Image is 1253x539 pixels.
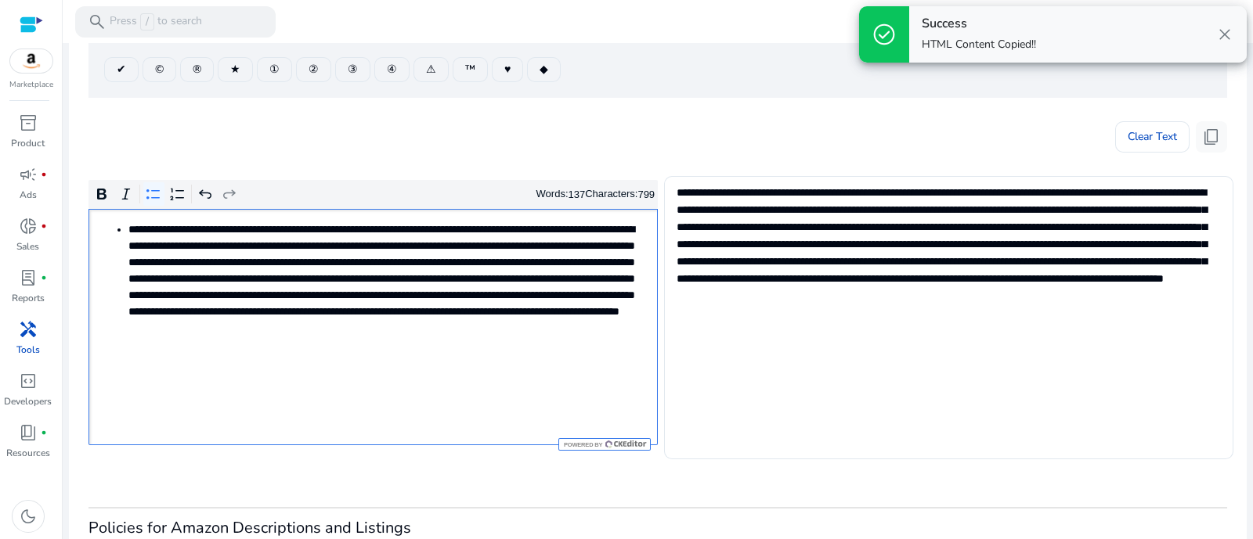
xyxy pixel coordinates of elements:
[309,61,319,77] span: ②
[88,209,658,445] div: Rich Text Editor. Editing area: main. Press Alt+0 for help.
[88,180,658,210] div: Editor toolbar
[465,61,475,77] span: ™
[269,61,280,77] span: ①
[19,217,38,235] span: donut_small
[296,57,331,82] button: ②
[348,61,358,77] span: ③
[12,291,45,305] p: Reports
[104,57,139,82] button: ✔
[19,320,38,339] span: handyman
[922,16,1036,31] h4: Success
[88,13,107,31] span: search
[426,61,436,77] span: ⚠
[6,446,50,460] p: Resources
[11,136,45,150] p: Product
[4,394,52,408] p: Developers
[16,343,40,357] p: Tools
[88,519,1227,537] h3: Policies for Amazon Descriptions and Listings
[19,165,38,184] span: campaign
[218,57,253,82] button: ★
[257,57,292,82] button: ①
[504,61,511,77] span: ♥
[155,61,164,77] span: ©
[569,189,586,200] label: 137
[1215,25,1234,44] span: close
[41,429,47,436] span: fiber_manual_record
[1115,121,1190,153] button: Clear Text
[872,22,897,47] span: check_circle
[922,37,1036,52] p: HTML Content Copied!!
[41,171,47,178] span: fiber_manual_record
[41,275,47,281] span: fiber_manual_record
[19,423,38,442] span: book_4
[16,239,39,253] p: Sales
[19,113,38,132] span: inventory_2
[540,61,548,77] span: ◆
[1202,128,1221,146] span: content_copy
[9,79,53,91] p: Marketplace
[413,57,449,82] button: ⚠
[1128,121,1177,153] span: Clear Text
[110,13,202,31] p: Press to search
[10,49,52,73] img: amazon.svg
[637,189,655,200] label: 799
[374,57,410,82] button: ④
[140,13,154,31] span: /
[562,441,602,448] span: Powered by
[19,268,38,287] span: lab_profile
[527,57,561,82] button: ◆
[492,57,523,82] button: ♥
[143,57,176,82] button: ©
[20,188,37,202] p: Ads
[387,61,397,77] span: ④
[193,61,201,77] span: ®
[180,57,214,82] button: ®
[536,185,655,204] div: Words: Characters:
[41,223,47,229] span: fiber_manual_record
[19,372,38,390] span: code_blocks
[453,57,488,82] button: ™
[335,57,370,82] button: ③
[1196,121,1227,153] button: content_copy
[117,61,126,77] span: ✔
[230,61,240,77] span: ★
[19,507,38,526] span: dark_mode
